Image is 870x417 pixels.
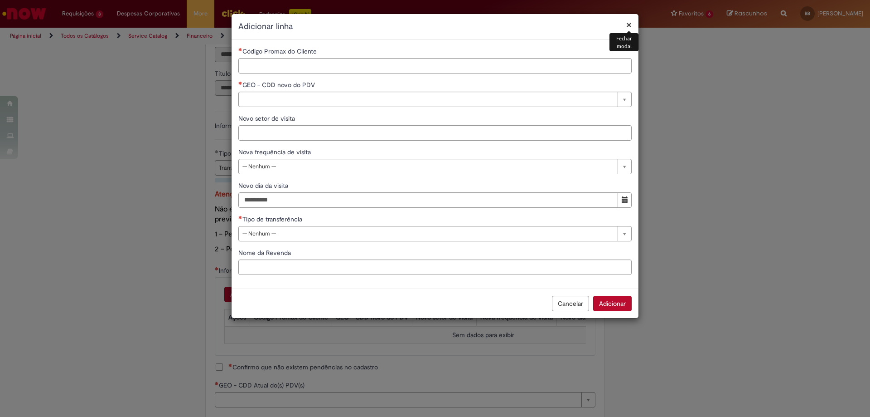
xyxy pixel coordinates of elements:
[552,296,589,311] button: Cancelar
[242,226,613,241] span: -- Nenhum --
[238,249,293,257] span: Nome da Revenda
[238,58,632,74] input: Código Promax do Cliente
[242,215,304,223] span: Tipo de transferência
[238,260,632,275] input: Nome da Revenda
[238,48,242,51] span: Necessários
[593,296,632,311] button: Adicionar
[238,192,618,208] input: Novo dia da visita
[238,92,632,107] a: Limpar campo GEO - CDD novo do PDV
[238,125,632,141] input: Novo setor de visita
[238,182,290,190] span: Novo dia da visita
[238,81,242,85] span: Necessários
[238,21,632,33] h2: Adicionar linha
[238,216,242,219] span: Necessários
[238,148,313,156] span: Nova frequência de visita
[238,114,297,123] span: Novo setor de visita
[242,47,319,55] span: Código Promax do Cliente
[242,159,613,174] span: -- Nenhum --
[618,192,632,208] button: Mostrar calendário para Novo dia da visita
[242,81,317,89] span: Necessários - GEO - CDD novo do PDV
[609,33,638,51] div: Fechar modal
[626,20,632,29] button: Fechar modal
